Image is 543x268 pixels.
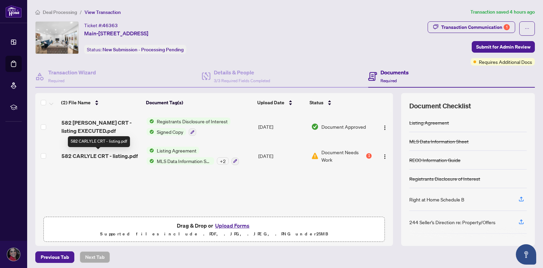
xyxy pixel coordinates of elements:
[154,157,214,165] span: MLS Data Information Sheet
[85,9,121,15] span: View Transaction
[48,78,64,83] span: Required
[147,157,154,165] img: Status Icon
[382,125,388,130] img: Logo
[256,141,308,171] td: [DATE]
[214,68,270,76] h4: Details & People
[257,99,284,106] span: Upload Date
[409,196,464,203] div: Right at Home Schedule B
[48,68,96,76] h4: Transaction Wizard
[102,47,184,53] span: New Submission - Processing Pending
[409,101,471,111] span: Document Checklist
[154,118,230,125] span: Registrants Disclosure of Interest
[143,93,254,112] th: Document Tag(s)
[154,147,199,154] span: Listing Agreement
[58,93,143,112] th: (2) File Name
[84,29,148,37] span: Main-[STREET_ADDRESS]
[48,230,380,238] p: Supported files include .PDF, .JPG, .JPEG, .PNG under 25 MB
[409,175,480,182] div: Registrants Disclosure of Interest
[409,156,461,164] div: RECO Information Guide
[255,93,307,112] th: Upload Date
[35,251,74,263] button: Previous Tab
[84,21,118,29] div: Ticket #:
[479,58,532,66] span: Requires Additional Docs
[68,136,130,147] div: 582 CARLYLE CRT - listing.pdf
[307,93,372,112] th: Status
[366,153,372,159] div: 1
[380,68,409,76] h4: Documents
[41,252,69,263] span: Previous Tab
[379,150,390,161] button: Logo
[147,118,154,125] img: Status Icon
[516,244,536,265] button: Open asap
[476,41,530,52] span: Submit for Admin Review
[441,22,510,33] div: Transaction Communication
[61,99,91,106] span: (2) File Name
[154,128,186,136] span: Signed Copy
[217,157,229,165] div: + 2
[310,99,323,106] span: Status
[44,217,385,242] span: Drag & Drop orUpload FormsSupported files include .PDF, .JPG, .JPEG, .PNG under25MB
[147,118,230,136] button: Status IconRegistrants Disclosure of InterestStatus IconSigned Copy
[147,128,154,136] img: Status Icon
[7,248,20,261] img: Profile Icon
[147,147,239,165] button: Status IconListing AgreementStatus IconMLS Data Information Sheet+2
[504,24,510,30] div: 1
[321,148,365,163] span: Document Needs Work
[177,221,251,230] span: Drag & Drop or
[428,21,515,33] button: Transaction Communication1
[80,251,110,263] button: Next Tab
[379,121,390,132] button: Logo
[214,78,270,83] span: 3/3 Required Fields Completed
[470,8,535,16] article: Transaction saved 4 hours ago
[36,22,78,54] img: IMG-E12300577_1.jpg
[382,154,388,159] img: Logo
[213,221,251,230] button: Upload Forms
[380,78,397,83] span: Required
[35,10,40,15] span: home
[409,119,449,126] div: Listing Agreement
[311,123,319,130] img: Document Status
[525,26,529,31] span: ellipsis
[80,8,82,16] li: /
[61,152,138,160] span: 582 CARLYLE CRT - listing.pdf
[311,152,319,160] img: Document Status
[84,45,186,54] div: Status:
[409,138,469,145] div: MLS Data Information Sheet
[472,41,535,53] button: Submit for Admin Review
[256,112,308,141] td: [DATE]
[102,22,118,29] span: 46363
[5,5,22,18] img: logo
[409,218,495,226] div: 244 Seller’s Direction re: Property/Offers
[43,9,77,15] span: Deal Processing
[321,123,366,130] span: Document Approved
[147,147,154,154] img: Status Icon
[61,119,141,135] span: 582 [PERSON_NAME] CRT - listing EXECUTED.pdf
